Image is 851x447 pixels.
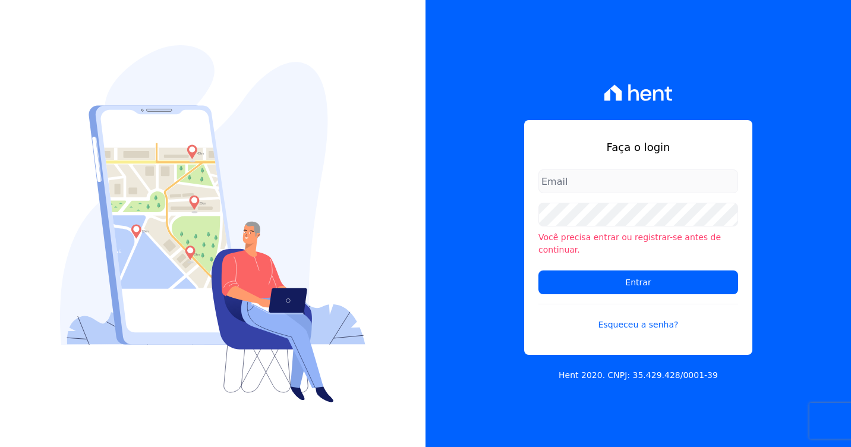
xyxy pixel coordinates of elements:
li: Você precisa entrar ou registrar-se antes de continuar. [538,231,738,256]
img: Login [60,45,365,402]
a: Esqueceu a senha? [538,304,738,331]
h1: Faça o login [538,139,738,155]
input: Email [538,169,738,193]
input: Entrar [538,270,738,294]
p: Hent 2020. CNPJ: 35.429.428/0001-39 [559,369,718,382]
